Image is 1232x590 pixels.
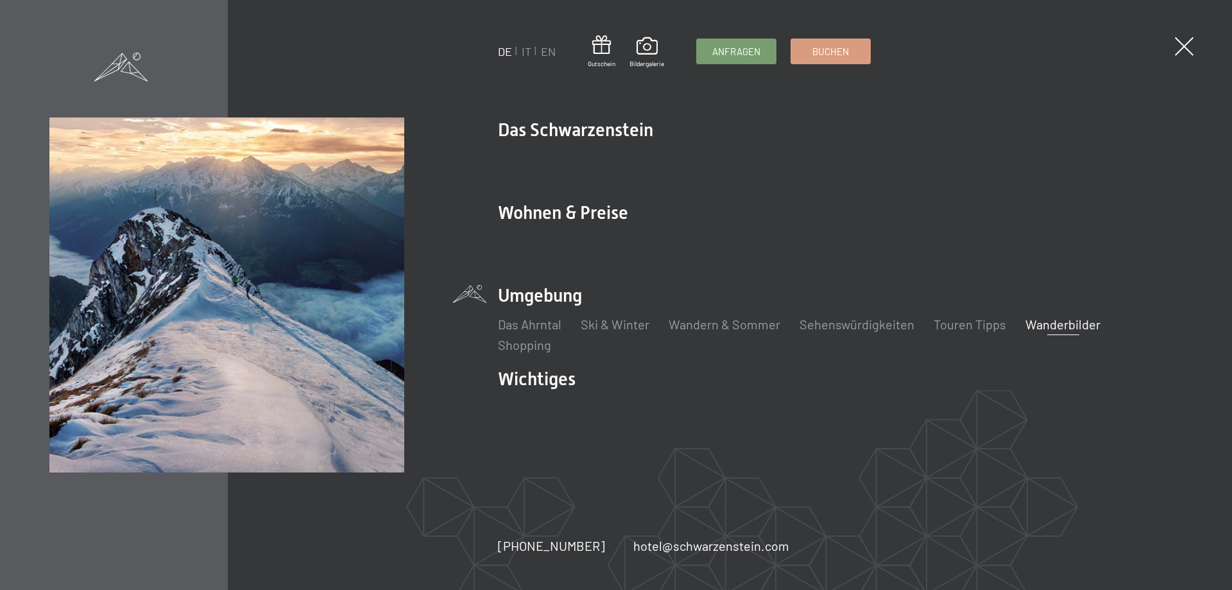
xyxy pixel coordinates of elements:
[669,317,780,332] a: Wandern & Sommer
[498,538,605,553] span: [PHONE_NUMBER]
[498,337,551,352] a: Shopping
[629,59,664,68] span: Bildergalerie
[498,537,605,555] a: [PHONE_NUMBER]
[934,317,1006,332] a: Touren Tipps
[588,35,615,68] a: Gutschein
[791,39,870,64] a: Buchen
[712,45,760,58] span: Anfragen
[697,39,776,64] a: Anfragen
[498,317,561,332] a: Das Ahrntal
[1025,317,1100,332] a: Wanderbilder
[629,37,664,68] a: Bildergalerie
[581,317,649,332] a: Ski & Winter
[498,44,512,58] a: DE
[522,44,531,58] a: IT
[800,317,914,332] a: Sehenswürdigkeiten
[541,44,556,58] a: EN
[633,537,789,555] a: hotel@schwarzenstein.com
[588,59,615,68] span: Gutschein
[812,45,849,58] span: Buchen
